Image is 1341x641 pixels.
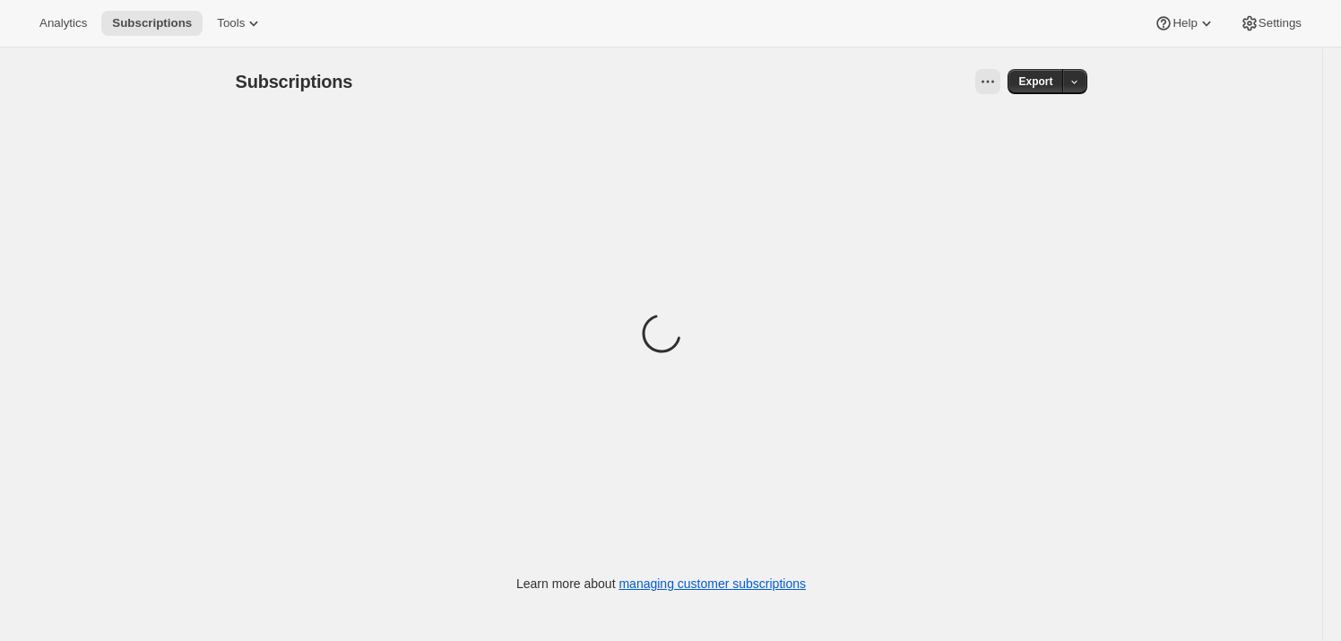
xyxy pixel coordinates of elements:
[1144,11,1225,36] button: Help
[1259,16,1302,30] span: Settings
[1172,16,1197,30] span: Help
[112,16,192,30] span: Subscriptions
[206,11,273,36] button: Tools
[619,576,806,591] a: managing customer subscriptions
[975,69,1000,94] button: View actions for Subscriptions
[1008,69,1063,94] button: Export
[101,11,203,36] button: Subscriptions
[217,16,245,30] span: Tools
[29,11,98,36] button: Analytics
[236,72,353,91] span: Subscriptions
[516,575,806,593] p: Learn more about
[1230,11,1312,36] button: Settings
[1018,74,1052,89] span: Export
[39,16,87,30] span: Analytics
